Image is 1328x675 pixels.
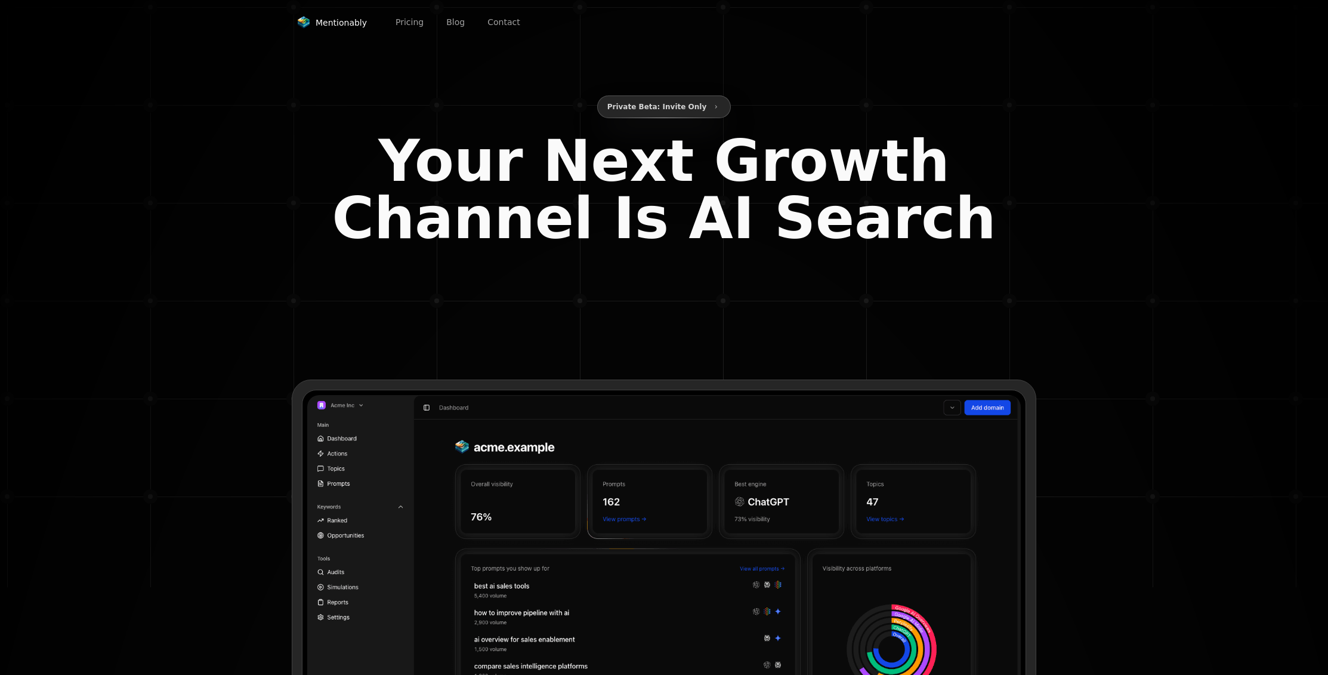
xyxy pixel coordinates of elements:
[437,13,474,32] a: Blog
[597,95,731,118] button: Private Beta: Invite Only
[320,132,1008,247] span: Your Next Growth Channel Is AI Search
[386,13,433,32] a: Pricing
[316,16,367,28] span: Mentionably
[297,16,311,28] img: Mentionably logo
[292,14,372,30] a: Mentionably
[607,100,707,114] span: Private Beta: Invite Only
[478,13,529,32] a: Contact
